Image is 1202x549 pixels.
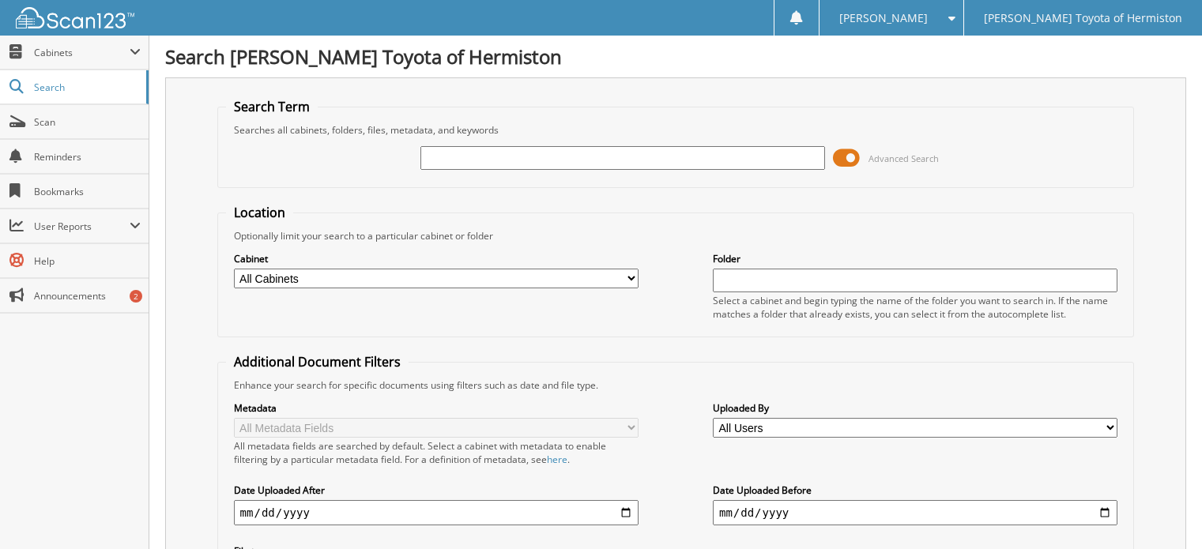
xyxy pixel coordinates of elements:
div: Select a cabinet and begin typing the name of the folder you want to search in. If the name match... [713,294,1117,321]
span: Bookmarks [34,185,141,198]
a: here [547,453,567,466]
div: All metadata fields are searched by default. Select a cabinet with metadata to enable filtering b... [234,439,639,466]
input: start [234,500,639,525]
span: [PERSON_NAME] Toyota of Hermiston [984,13,1182,23]
img: scan123-logo-white.svg [16,7,134,28]
legend: Additional Document Filters [226,353,409,370]
div: Searches all cabinets, folders, files, metadata, and keywords [226,123,1126,137]
label: Date Uploaded Before [713,483,1117,497]
label: Cabinet [234,252,639,265]
div: 2 [130,290,142,303]
span: Cabinets [34,46,130,59]
span: Search [34,81,138,94]
span: Announcements [34,289,141,303]
span: Advanced Search [869,152,939,164]
span: Help [34,254,141,268]
label: Uploaded By [713,401,1117,415]
h1: Search [PERSON_NAME] Toyota of Hermiston [165,43,1186,70]
label: Folder [713,252,1117,265]
span: Scan [34,115,141,129]
span: Reminders [34,150,141,164]
span: User Reports [34,220,130,233]
legend: Location [226,204,293,221]
div: Enhance your search for specific documents using filters such as date and file type. [226,378,1126,392]
label: Metadata [234,401,639,415]
legend: Search Term [226,98,318,115]
input: end [713,500,1117,525]
div: Optionally limit your search to a particular cabinet or folder [226,229,1126,243]
span: [PERSON_NAME] [839,13,928,23]
label: Date Uploaded After [234,483,639,497]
